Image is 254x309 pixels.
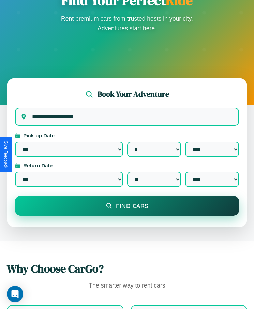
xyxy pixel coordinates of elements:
label: Pick-up Date [15,133,239,138]
p: The smarter way to rent cars [7,280,247,291]
h2: Book Your Adventure [98,89,169,99]
div: Open Intercom Messenger [7,286,23,302]
p: Rent premium cars from trusted hosts in your city. Adventures start here. [59,14,195,33]
h2: Why Choose CarGo? [7,261,247,276]
label: Return Date [15,163,239,168]
div: Give Feedback [3,141,8,168]
button: Find Cars [15,196,239,216]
